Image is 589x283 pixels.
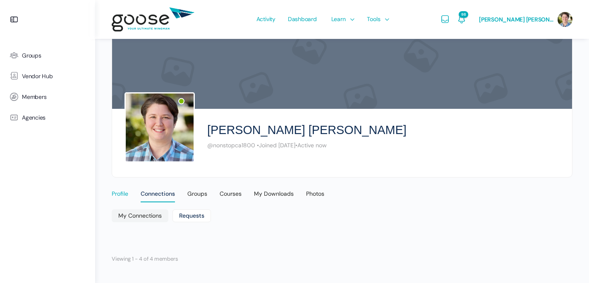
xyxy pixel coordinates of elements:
[548,243,589,283] div: Chat Widget
[22,73,53,80] span: Vendor Hub
[172,209,211,222] a: Requests
[207,141,560,149] div: Joined [DATE] Active now
[207,121,407,139] h2: [PERSON_NAME] [PERSON_NAME]
[254,190,294,202] div: My Downloads
[112,180,128,201] a: Profile
[295,141,297,149] span: •
[4,86,91,107] a: Members
[187,190,207,202] div: Groups
[4,66,91,86] a: Vendor Hub
[257,141,259,149] span: •
[187,180,207,201] a: Groups
[22,94,46,101] span: Members
[207,141,255,149] span: @nonstopca1800
[548,243,589,283] iframe: To enrich screen reader interactions, please activate Accessibility in Grammarly extension settings
[220,190,242,202] div: Courses
[479,16,553,23] span: [PERSON_NAME] [PERSON_NAME]
[141,190,175,202] div: Connections
[112,253,178,264] p: Viewing 1 - 4 of 4 members
[22,114,45,121] span: Agencies
[112,190,128,202] div: Profile
[459,11,468,18] span: 98
[4,107,91,128] a: Agencies
[4,45,91,66] a: Groups
[220,180,242,201] a: Courses
[112,209,168,222] a: My Connections
[125,92,195,163] img: Profile photo of Lesly Brown Albright
[112,180,572,200] nav: Primary menu
[141,180,175,200] a: Connections
[306,190,324,202] div: Photos
[112,209,572,224] nav: Sub Menu
[306,180,324,201] a: Photos
[254,180,294,201] a: My Downloads
[22,52,41,59] span: Groups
